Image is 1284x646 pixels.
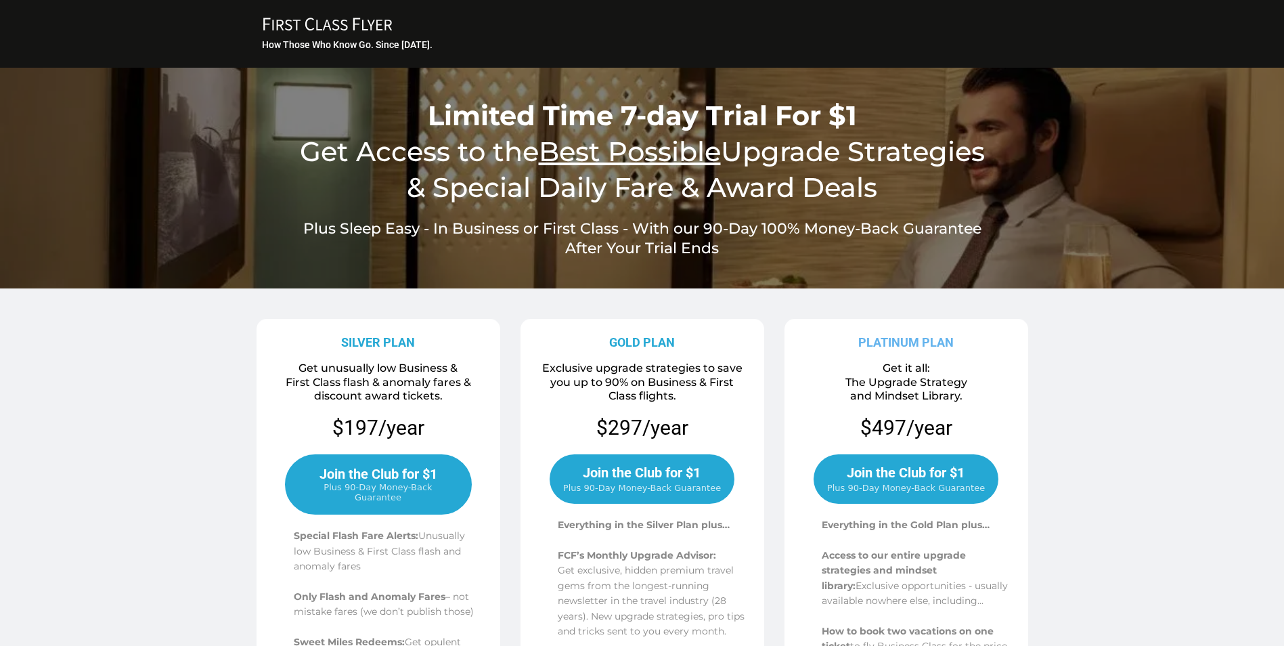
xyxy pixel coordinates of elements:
[300,135,985,168] span: Get Access to the Upgrade Strategies
[300,482,457,502] span: Plus 90-Day Money-Back Guarantee
[850,389,962,402] span: and Mindset Library.
[563,483,721,493] span: Plus 90-Day Money-Back Guarantee
[596,414,688,441] p: $297/year
[883,362,930,374] span: Get it all:
[341,335,415,349] strong: SILVER PLAN
[261,414,495,441] p: $197/year
[558,549,716,561] span: FCF’s Monthly Upgrade Advisor:
[539,135,721,168] u: Best Possible
[298,362,458,374] span: Get unusually low Business &
[294,530,465,572] span: Unusually low Business & First Class flash and anomaly fares
[285,454,472,515] a: Join the Club for $1 Plus 90-Day Money-Back Guarantee
[822,519,990,531] span: Everything in the Gold Plan plus…
[814,454,998,504] a: Join the Club for $1 Plus 90-Day Money-Back Guarantee
[286,376,471,403] span: First Class flash & anomaly fares & discount award tickets.
[303,219,981,238] span: Plus Sleep Easy - In Business or First Class - With our 90-Day 100% Money-Back Guarantee
[845,376,967,389] span: The Upgrade Strategy
[294,590,445,603] span: Only Flash and Anomaly Fares
[822,580,1008,607] span: Exclusive opportunities - usually available nowhere else, including...
[558,564,745,637] span: Get exclusive, hidden premium travel gems from the longest-running newsletter in the travel indus...
[319,466,437,482] span: Join the Club for $1
[407,171,877,204] span: & Special Daily Fare & Award Deals
[565,239,719,257] span: After Your Trial Ends
[262,39,1025,51] h3: How Those Who Know Go. Since [DATE].
[827,483,985,493] span: Plus 90-Day Money-Back Guarantee
[550,454,734,504] a: Join the Club for $1 Plus 90-Day Money-Back Guarantee
[847,465,965,481] span: Join the Club for $1
[542,362,743,403] span: Exclusive upgrade strategies to save you up to 90% on Business & First Class flights.
[609,335,675,349] strong: GOLD PLAN
[558,519,730,531] span: Everything in the Silver Plan plus…
[583,465,701,481] span: Join the Club for $1
[822,549,966,592] span: Access to our entire upgrade strategies and mindset library:
[860,414,952,441] p: $497/year
[294,530,418,542] span: Special Flash Fare Alerts:
[858,335,954,349] strong: PLATINUM PLAN
[428,99,857,132] span: Limited Time 7-day Trial For $1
